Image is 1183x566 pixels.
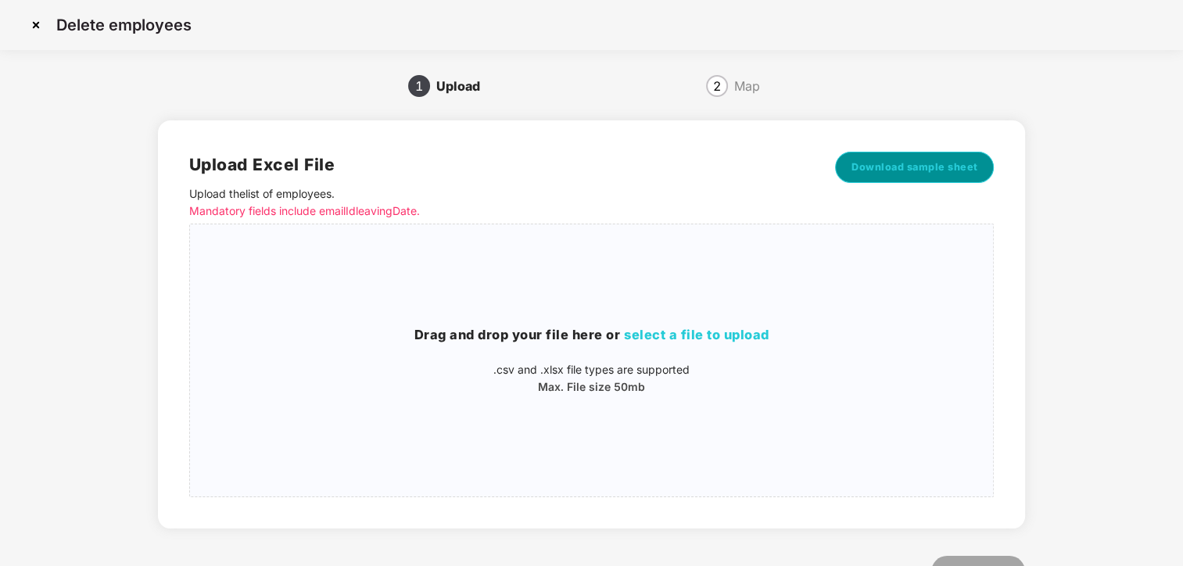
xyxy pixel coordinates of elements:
span: 2 [713,80,721,92]
span: 1 [415,80,423,92]
h2: Upload Excel File [189,152,793,177]
h3: Drag and drop your file here or [190,325,994,346]
div: Upload [436,73,493,99]
img: svg+xml;base64,PHN2ZyBpZD0iQ3Jvc3MtMzJ4MzIiIHhtbG5zPSJodHRwOi8vd3d3LnczLm9yZy8yMDAwL3N2ZyIgd2lkdG... [23,13,48,38]
p: Upload the list of employees . [189,185,793,220]
button: Download sample sheet [835,152,995,183]
div: Map [734,73,760,99]
span: Download sample sheet [851,159,978,175]
span: select a file to upload [624,327,769,342]
p: Delete employees [56,16,192,34]
span: Drag and drop your file here orselect a file to upload.csv and .xlsx file types are supportedMax.... [190,224,994,496]
p: Max. File size 50mb [190,378,994,396]
p: .csv and .xlsx file types are supported [190,361,994,378]
p: Mandatory fields include emailId leavingDate. [189,202,793,220]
